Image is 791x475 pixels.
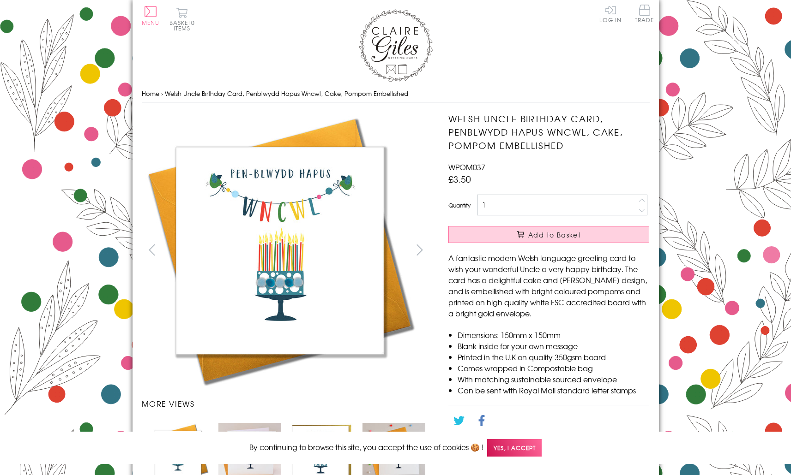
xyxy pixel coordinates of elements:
a: Home [142,89,159,98]
button: prev [142,239,163,260]
span: £3.50 [448,172,471,185]
nav: breadcrumbs [142,84,650,103]
span: Trade [635,5,654,23]
h1: Welsh Uncle Birthday Card, Penblwydd Hapus Wncwl, Cake, Pompom Embellished [448,112,649,152]
li: Can be sent with Royal Mail standard letter stamps [458,385,649,396]
li: Blank inside for your own message [458,340,649,351]
li: With matching sustainable sourced envelope [458,374,649,385]
a: Trade [635,5,654,24]
button: Add to Basket [448,226,649,243]
button: next [409,239,430,260]
span: 0 items [174,18,195,32]
li: Comes wrapped in Compostable bag [458,362,649,374]
span: Menu [142,18,160,27]
img: Welsh Uncle Birthday Card, Penblwydd Hapus Wncwl, Cake, Pompom Embellished [142,112,419,389]
span: Welsh Uncle Birthday Card, Penblwydd Hapus Wncwl, Cake, Pompom Embellished [165,89,408,98]
a: Log In [599,5,622,23]
li: Dimensions: 150mm x 150mm [458,329,649,340]
span: WPOM037 [448,161,485,172]
button: Basket0 items [169,7,195,31]
span: Add to Basket [528,230,581,239]
span: Yes, I accept [487,439,542,457]
li: Printed in the U.K on quality 350gsm board [458,351,649,362]
h3: More views [142,398,430,409]
label: Quantity [448,201,471,209]
span: › [161,89,163,98]
button: Menu [142,6,160,25]
img: Claire Giles Greetings Cards [359,9,433,82]
p: A fantastic modern Welsh language greeting card to wish your wonderful Uncle a very happy birthda... [448,252,649,319]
